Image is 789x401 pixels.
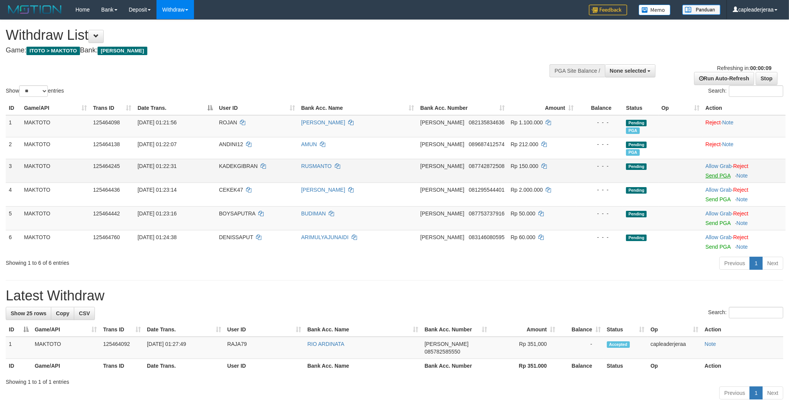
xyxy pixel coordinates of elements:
[93,234,120,240] span: 125464760
[733,210,748,217] a: Reject
[490,359,559,373] th: Rp 351.000
[32,359,100,373] th: Game/API
[706,187,733,193] span: ·
[511,119,543,126] span: Rp 1.100.000
[469,210,504,217] span: Copy 087753737916 to clipboard
[137,141,176,147] span: [DATE] 01:22:07
[6,337,32,359] td: 1
[605,64,656,77] button: None selected
[737,244,748,250] a: Note
[706,173,730,179] a: Send PGA
[425,341,469,347] span: [PERSON_NAME]
[580,140,620,148] div: - - -
[750,386,763,399] a: 1
[21,159,90,183] td: MAKTOTO
[90,101,134,115] th: Trans ID: activate to sort column ascending
[490,337,559,359] td: Rp 351,000
[626,120,647,126] span: Pending
[137,163,176,169] span: [DATE] 01:22:31
[610,68,646,74] span: None selected
[647,359,701,373] th: Op
[219,163,258,169] span: KADEKGIBRAN
[219,119,237,126] span: ROJAN
[705,341,716,347] a: Note
[6,159,21,183] td: 3
[626,149,639,156] span: Marked by capleaderjeraa
[137,234,176,240] span: [DATE] 01:24:38
[702,359,783,373] th: Action
[626,142,647,148] span: Pending
[6,183,21,206] td: 4
[722,141,734,147] a: Note
[21,115,90,137] td: MAKTOTO
[224,337,305,359] td: RAJA79
[6,115,21,137] td: 1
[659,101,703,115] th: Op: activate to sort column ascending
[511,141,538,147] span: Rp 212.000
[706,141,721,147] a: Reject
[558,337,604,359] td: -
[469,141,504,147] span: Copy 089687412574 to clipboard
[26,47,80,55] span: ITOTO > MAKTOTO
[719,257,750,270] a: Previous
[729,85,783,97] input: Search:
[706,210,732,217] a: Allow Grab
[219,234,253,240] span: DENISSAPUT
[6,375,783,386] div: Showing 1 to 1 of 1 entries
[219,141,243,147] span: ANDINI12
[604,359,647,373] th: Status
[301,234,349,240] a: ARIMULYAJUNAIDI
[626,187,647,194] span: Pending
[703,101,786,115] th: Action
[511,163,538,169] span: Rp 150.000
[6,4,64,15] img: MOTION_logo.png
[304,323,421,337] th: Bank Acc. Name: activate to sort column ascending
[216,101,298,115] th: User ID: activate to sort column ascending
[144,323,224,337] th: Date Trans.: activate to sort column ascending
[100,359,144,373] th: Trans ID
[762,257,783,270] a: Next
[21,230,90,254] td: MAKTOTO
[733,234,748,240] a: Reject
[51,307,74,320] a: Copy
[549,64,605,77] div: PGA Site Balance /
[756,72,778,85] a: Stop
[706,244,730,250] a: Send PGA
[137,119,176,126] span: [DATE] 01:21:56
[21,183,90,206] td: MAKTOTO
[750,65,771,71] strong: 00:00:09
[490,323,559,337] th: Amount: activate to sort column ascending
[706,234,733,240] span: ·
[93,141,120,147] span: 125464138
[703,230,786,254] td: ·
[21,206,90,230] td: MAKTOTO
[580,233,620,241] div: - - -
[420,163,464,169] span: [PERSON_NAME]
[420,119,464,126] span: [PERSON_NAME]
[558,359,604,373] th: Balance
[647,323,701,337] th: Op: activate to sort column ascending
[6,137,21,159] td: 2
[577,101,623,115] th: Balance
[6,47,518,54] h4: Game: Bank:
[706,210,733,217] span: ·
[6,206,21,230] td: 5
[706,187,732,193] a: Allow Grab
[420,141,464,147] span: [PERSON_NAME]
[580,210,620,217] div: - - -
[607,341,630,348] span: Accepted
[511,210,536,217] span: Rp 50.000
[623,101,658,115] th: Status
[144,337,224,359] td: [DATE] 01:27:49
[558,323,604,337] th: Balance: activate to sort column ascending
[6,323,32,337] th: ID: activate to sort column descending
[32,337,100,359] td: MAKTOTO
[508,101,577,115] th: Amount: activate to sort column ascending
[733,163,748,169] a: Reject
[301,163,332,169] a: RUSMANTO
[425,349,460,355] span: Copy 085782585550 to clipboard
[729,307,783,318] input: Search:
[422,323,490,337] th: Bank Acc. Number: activate to sort column ascending
[6,101,21,115] th: ID
[137,187,176,193] span: [DATE] 01:23:14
